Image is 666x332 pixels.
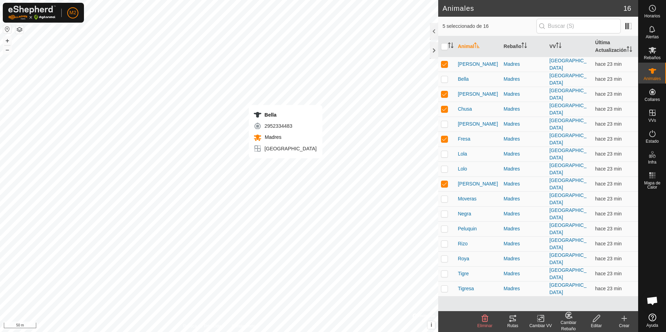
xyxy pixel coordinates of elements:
div: Cambiar VV [527,323,555,329]
span: 1 oct 2025, 22:45 [595,271,622,276]
span: Tigre [458,270,468,277]
span: Lola [458,150,467,158]
span: 1 oct 2025, 22:45 [595,241,622,246]
a: [GEOGRAPHIC_DATA] [549,103,587,116]
span: Rebaños [644,56,660,60]
a: [GEOGRAPHIC_DATA] [549,222,587,235]
button: Restablecer Mapa [3,25,11,33]
h2: Animales [442,4,623,13]
span: 1 oct 2025, 22:45 [595,181,622,187]
div: Crear [610,323,638,329]
p-sorticon: Activar para ordenar [448,44,454,49]
div: Madres [504,195,544,203]
span: Madres [263,134,281,140]
span: 1 oct 2025, 22:45 [595,91,622,97]
a: [GEOGRAPHIC_DATA] [549,133,587,145]
span: Roya [458,255,469,262]
span: Tigresa [458,285,474,292]
p-sorticon: Activar para ordenar [556,44,562,49]
span: 1 oct 2025, 22:45 [595,61,622,67]
a: [GEOGRAPHIC_DATA] [549,163,587,175]
span: 16 [624,3,631,14]
a: Ayuda [638,311,666,330]
div: Cambiar Rebaño [555,319,582,332]
a: [GEOGRAPHIC_DATA] [549,237,587,250]
button: + [3,37,11,45]
a: [GEOGRAPHIC_DATA] [549,207,587,220]
p-sorticon: Activar para ordenar [521,44,527,49]
span: i [431,322,432,328]
span: Horarios [644,14,660,18]
span: [PERSON_NAME] [458,120,498,128]
span: Mapa de Calor [640,181,664,189]
span: 1 oct 2025, 22:45 [595,211,622,216]
div: Madres [504,150,544,158]
div: 2952334483 [253,122,317,130]
span: 5 seleccionado de 16 [442,23,536,30]
span: Animales [644,77,661,81]
div: Madres [504,255,544,262]
p-sorticon: Activar para ordenar [627,47,632,53]
a: [GEOGRAPHIC_DATA] [549,148,587,160]
span: Ayuda [646,323,658,327]
a: Política de Privacidad [183,323,223,329]
span: Moveras [458,195,477,203]
a: [GEOGRAPHIC_DATA] [549,252,587,265]
span: 1 oct 2025, 22:45 [595,76,622,82]
div: Rutas [499,323,527,329]
th: Rebaño [501,36,547,57]
span: Chusa [458,105,472,113]
div: Madres [504,225,544,232]
div: Madres [504,135,544,143]
th: Última Actualización [593,36,638,57]
span: Estado [646,139,659,143]
div: Madres [504,285,544,292]
input: Buscar (S) [536,19,621,33]
div: Madres [504,61,544,68]
span: 1 oct 2025, 22:45 [595,226,622,231]
div: Madres [504,165,544,173]
span: 1 oct 2025, 22:45 [595,286,622,291]
button: i [427,321,435,329]
a: [GEOGRAPHIC_DATA] [549,118,587,131]
div: Madres [504,76,544,83]
div: Madres [504,270,544,277]
div: Chat abierto [642,290,663,311]
span: Negra [458,210,471,218]
span: Alertas [646,35,659,39]
a: [GEOGRAPHIC_DATA] [549,192,587,205]
span: 1 oct 2025, 22:45 [595,166,622,172]
button: – [3,46,11,54]
div: Editar [582,323,610,329]
img: Logo Gallagher [8,6,56,20]
span: Fresa [458,135,470,143]
div: Madres [504,105,544,113]
button: Capas del Mapa [15,25,24,34]
a: Contáctenos [232,323,255,329]
a: [GEOGRAPHIC_DATA] [549,177,587,190]
span: 1 oct 2025, 22:45 [595,256,622,261]
span: VVs [648,118,656,122]
span: Bella [458,76,468,83]
a: [GEOGRAPHIC_DATA] [549,58,587,71]
div: Madres [504,120,544,128]
span: Rizo [458,240,467,247]
span: 1 oct 2025, 22:45 [595,151,622,157]
div: Madres [504,90,544,98]
a: [GEOGRAPHIC_DATA] [549,282,587,295]
th: Animal [455,36,501,57]
div: [GEOGRAPHIC_DATA] [253,144,317,153]
span: Eliminar [477,323,492,328]
div: Madres [504,240,544,247]
span: Collares [644,97,660,102]
div: Bella [253,111,317,119]
span: 1 oct 2025, 22:45 [595,136,622,142]
span: [PERSON_NAME] [458,61,498,68]
span: Infra [648,160,656,164]
span: 1 oct 2025, 22:45 [595,106,622,112]
a: [GEOGRAPHIC_DATA] [549,73,587,86]
a: [GEOGRAPHIC_DATA] [549,88,587,101]
span: 1 oct 2025, 22:45 [595,196,622,201]
p-sorticon: Activar para ordenar [474,44,480,49]
div: Madres [504,180,544,188]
